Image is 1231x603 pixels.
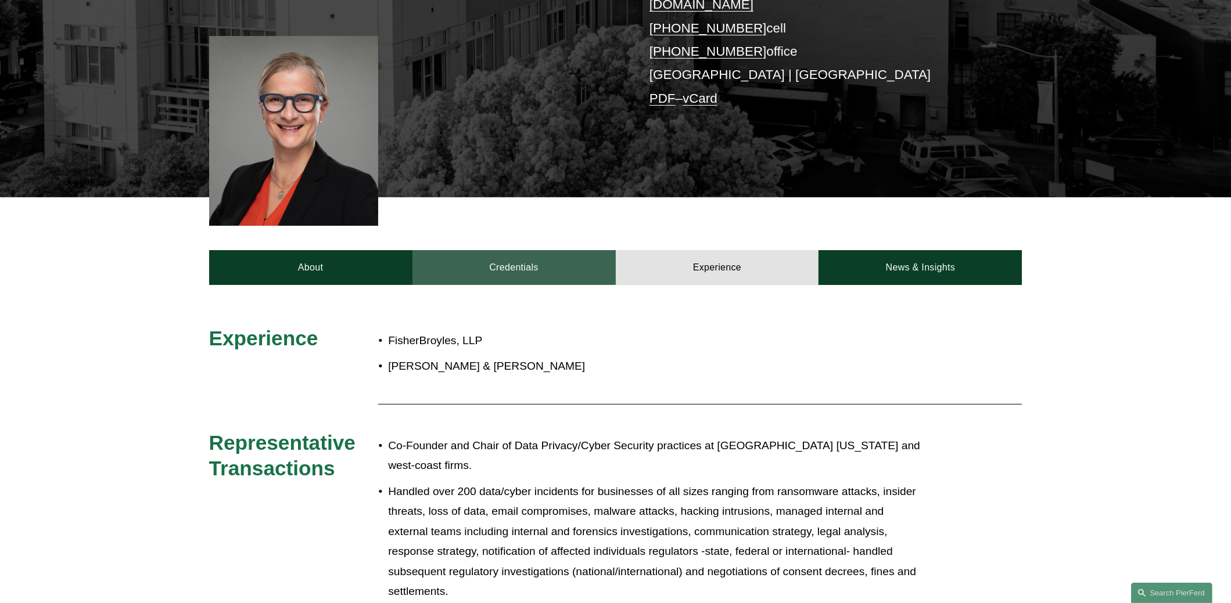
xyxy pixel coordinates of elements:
[683,91,717,106] a: vCard
[412,250,616,285] a: Credentials
[209,327,318,349] span: Experience
[388,436,920,476] p: Co-Founder and Chair of Data Privacy/Cyber Security practices at [GEOGRAPHIC_DATA] [US_STATE] and...
[649,44,767,59] a: [PHONE_NUMBER]
[649,91,676,106] a: PDF
[388,331,920,351] p: FisherBroyles, LLP
[1131,583,1212,603] a: Search this site
[819,250,1022,285] a: News & Insights
[616,250,819,285] a: Experience
[388,356,920,377] p: [PERSON_NAME] & [PERSON_NAME]
[209,431,361,479] span: Representative Transactions
[388,482,920,602] p: Handled over 200 data/cyber incidents for businesses of all sizes ranging from ransomware attacks...
[209,250,412,285] a: About
[649,21,767,35] a: [PHONE_NUMBER]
